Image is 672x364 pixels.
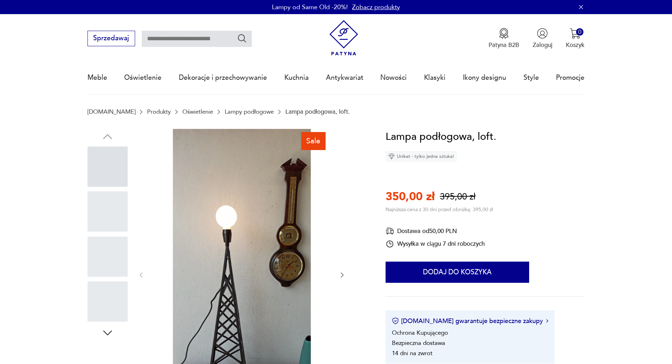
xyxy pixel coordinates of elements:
a: Style [523,61,539,94]
img: Ikona dostawy [386,227,394,235]
div: Wysyłka w ciągu 7 dni roboczych [386,240,485,248]
p: Patyna B2B [489,41,519,49]
button: [DOMAIN_NAME] gwarantuje bezpieczne zakupy [392,317,548,326]
img: Ikona diamentu [388,153,395,160]
a: Promocje [556,61,585,94]
div: Sale [301,132,326,150]
li: Ochrona Kupującego [392,329,448,337]
img: Patyna - sklep z meblami i dekoracjami vintage [326,20,362,56]
a: Zobacz produkty [352,3,400,12]
a: Ikony designu [463,61,506,94]
p: Najniższa cena z 30 dni przed obniżką: 395,00 zł [386,206,493,213]
li: Bezpieczna dostawa [392,339,445,347]
p: Lampy od Same Old -20%! [272,3,348,12]
div: Unikat - tylko jedna sztuka! [386,151,457,162]
img: Ikona strzałki w prawo [546,319,548,323]
a: Antykwariat [326,61,363,94]
p: 395,00 zł [440,191,476,203]
a: Nowości [380,61,407,94]
h1: Lampa podłogowa, loft. [386,129,496,145]
button: Szukaj [237,33,247,43]
a: Kuchnia [284,61,309,94]
img: Ikonka użytkownika [537,28,548,39]
p: Koszyk [566,41,585,49]
a: Lampy podłogowe [225,108,274,115]
button: Zaloguj [533,28,552,49]
a: Produkty [147,108,171,115]
a: [DOMAIN_NAME] [87,108,135,115]
a: Dekoracje i przechowywanie [179,61,267,94]
div: Dostawa od 50,00 PLN [386,227,485,235]
p: 350,00 zł [386,189,435,204]
div: 0 [576,28,583,36]
a: Sprzedawaj [87,36,135,42]
button: Sprzedawaj [87,31,135,46]
img: Ikona medalu [498,28,509,39]
img: Ikona certyfikatu [392,317,399,324]
img: Ikona koszyka [570,28,581,39]
button: 0Koszyk [566,28,585,49]
button: Patyna B2B [489,28,519,49]
button: Dodaj do koszyka [386,262,529,283]
a: Klasyki [424,61,446,94]
p: Zaloguj [533,41,552,49]
a: Oświetlenie [182,108,213,115]
p: Lampa podłogowa, loft. [285,108,350,115]
a: Meble [87,61,107,94]
li: 14 dni na zwrot [392,349,432,357]
a: Ikona medaluPatyna B2B [489,28,519,49]
a: Oświetlenie [124,61,162,94]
